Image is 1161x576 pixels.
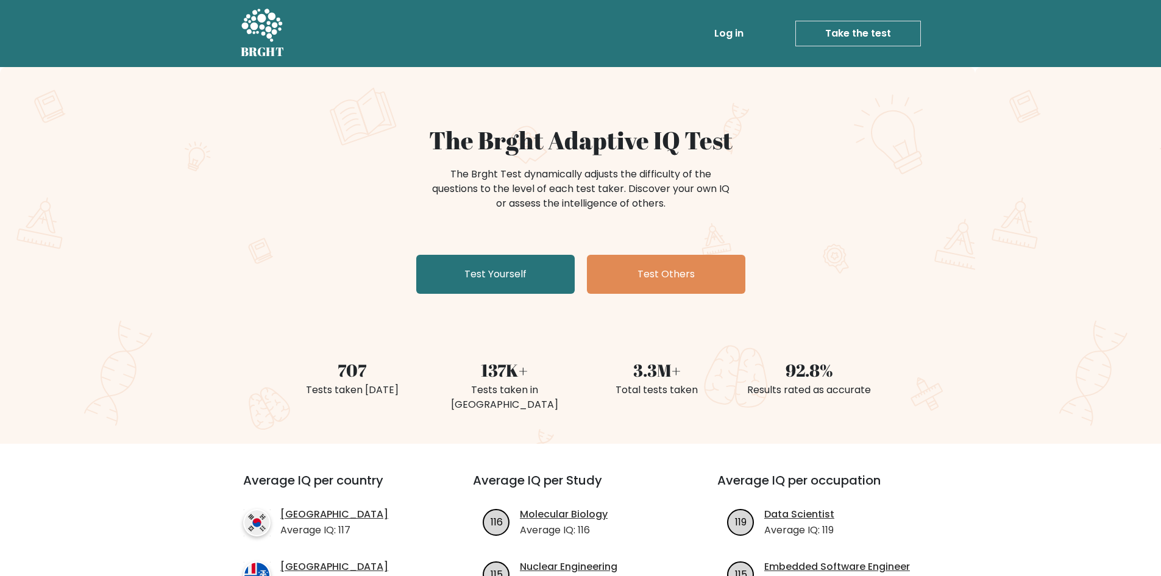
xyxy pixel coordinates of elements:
[241,5,285,62] a: BRGHT
[520,560,617,574] a: Nuclear Engineering
[764,507,834,522] a: Data Scientist
[740,383,878,397] div: Results rated as accurate
[416,255,575,294] a: Test Yourself
[436,357,573,383] div: 137K+
[520,507,608,522] a: Molecular Biology
[587,255,745,294] a: Test Others
[283,357,421,383] div: 707
[520,523,608,538] p: Average IQ: 116
[280,523,388,538] p: Average IQ: 117
[283,126,878,155] h1: The Brght Adaptive IQ Test
[588,383,726,397] div: Total tests taken
[283,383,421,397] div: Tests taken [DATE]
[709,21,748,46] a: Log in
[764,523,834,538] p: Average IQ: 119
[243,509,271,536] img: country
[241,44,285,59] h5: BRGHT
[735,514,747,528] text: 119
[243,473,429,502] h3: Average IQ per country
[588,357,726,383] div: 3.3M+
[795,21,921,46] a: Take the test
[764,560,910,574] a: Embedded Software Engineer
[436,383,573,412] div: Tests taken in [GEOGRAPHIC_DATA]
[280,560,388,574] a: [GEOGRAPHIC_DATA]
[491,514,503,528] text: 116
[740,357,878,383] div: 92.8%
[473,473,688,502] h3: Average IQ per Study
[280,507,388,522] a: [GEOGRAPHIC_DATA]
[717,473,932,502] h3: Average IQ per occupation
[428,167,733,211] div: The Brght Test dynamically adjusts the difficulty of the questions to the level of each test take...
